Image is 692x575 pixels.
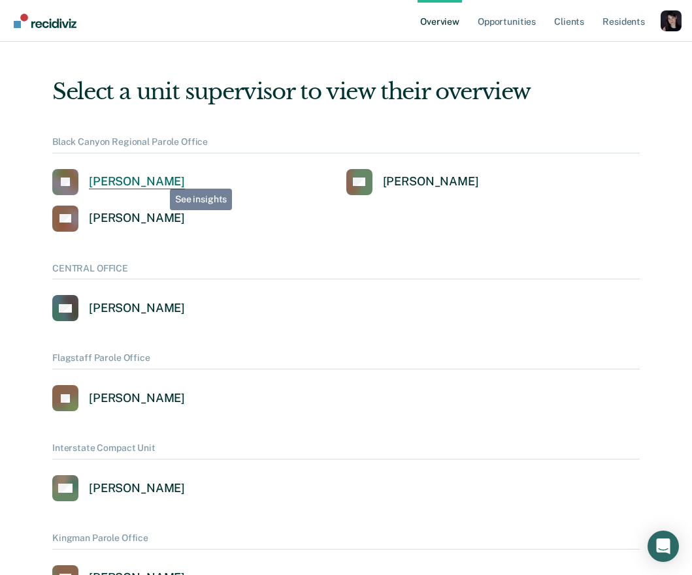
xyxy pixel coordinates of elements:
a: [PERSON_NAME] [52,206,185,232]
div: [PERSON_NAME] [89,301,185,316]
div: [PERSON_NAME] [89,481,185,496]
a: [PERSON_NAME] [346,169,479,195]
a: [PERSON_NAME] [52,475,185,501]
a: [PERSON_NAME] [52,295,185,321]
button: Profile dropdown button [661,10,682,31]
div: Kingman Parole Office [52,533,640,550]
div: Black Canyon Regional Parole Office [52,136,640,153]
div: [PERSON_NAME] [89,211,185,226]
div: CENTRAL OFFICE [52,263,640,280]
img: Recidiviz [14,14,76,28]
div: [PERSON_NAME] [89,174,185,189]
div: Open Intercom Messenger [648,531,679,562]
div: [PERSON_NAME] [383,174,479,189]
a: [PERSON_NAME] [52,385,185,411]
div: Interstate Compact Unit [52,443,640,459]
div: Flagstaff Parole Office [52,352,640,369]
a: [PERSON_NAME] [52,169,185,195]
div: Select a unit supervisor to view their overview [52,78,640,105]
div: [PERSON_NAME] [89,391,185,406]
